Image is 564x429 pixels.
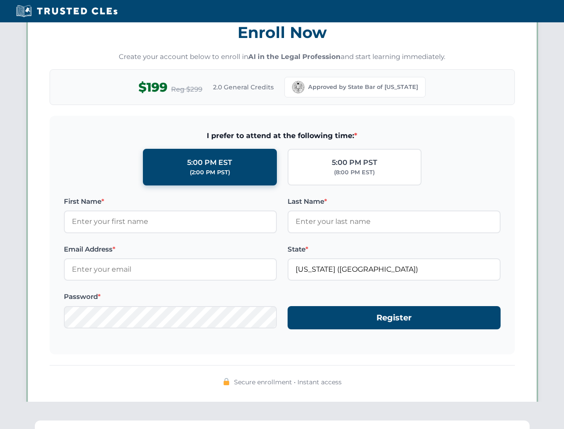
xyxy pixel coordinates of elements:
[288,258,501,281] input: California (CA)
[64,130,501,142] span: I prefer to attend at the following time:
[171,84,202,95] span: Reg $299
[190,168,230,177] div: (2:00 PM PST)
[334,168,375,177] div: (8:00 PM EST)
[187,157,232,168] div: 5:00 PM EST
[64,258,277,281] input: Enter your email
[223,378,230,385] img: 🔒
[64,244,277,255] label: Email Address
[332,157,377,168] div: 5:00 PM PST
[50,18,515,46] h3: Enroll Now
[64,210,277,233] input: Enter your first name
[248,52,341,61] strong: AI in the Legal Profession
[288,196,501,207] label: Last Name
[13,4,120,18] img: Trusted CLEs
[64,291,277,302] label: Password
[292,81,305,93] img: California Bar
[308,83,418,92] span: Approved by State Bar of [US_STATE]
[288,210,501,233] input: Enter your last name
[288,244,501,255] label: State
[288,306,501,330] button: Register
[213,82,274,92] span: 2.0 General Credits
[50,52,515,62] p: Create your account below to enroll in and start learning immediately.
[64,196,277,207] label: First Name
[138,77,167,97] span: $199
[234,377,342,387] span: Secure enrollment • Instant access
